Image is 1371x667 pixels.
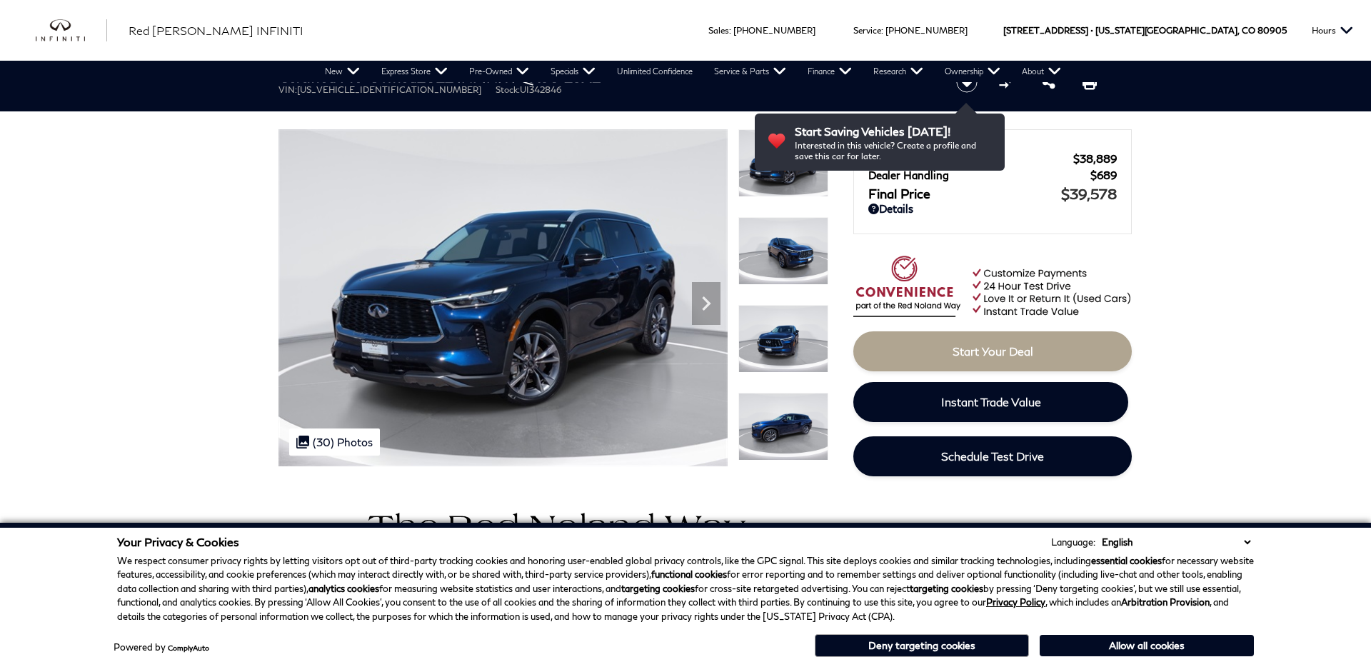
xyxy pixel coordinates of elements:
strong: targeting cookies [621,583,695,594]
img: Certified Used 2022 Grand Blue INFINITI LUXE image 2 [738,217,828,285]
select: Language Select [1098,535,1254,549]
img: Certified Used 2022 Grand Blue INFINITI LUXE image 1 [278,129,728,466]
button: Compare vehicle [997,71,1018,93]
a: Red [PERSON_NAME] INFINITI [129,22,303,39]
a: Service & Parts [703,61,797,82]
span: : [729,25,731,36]
span: Final Price [868,186,1061,201]
span: Schedule Test Drive [941,449,1044,463]
button: Deny targeting cookies [815,634,1029,657]
img: Certified Used 2022 Grand Blue INFINITI LUXE image 1 [738,129,828,197]
img: Certified Used 2022 Grand Blue INFINITI LUXE image 4 [738,393,828,461]
a: Unlimited Confidence [606,61,703,82]
a: Red [PERSON_NAME] $38,889 [868,152,1117,165]
a: Specials [540,61,606,82]
a: About [1011,61,1072,82]
a: [STREET_ADDRESS] • [US_STATE][GEOGRAPHIC_DATA], CO 80905 [1003,25,1287,36]
button: Allow all cookies [1040,635,1254,656]
a: ComplyAuto [168,643,209,652]
a: Start Your Deal [853,331,1132,371]
a: [PHONE_NUMBER] [885,25,968,36]
span: $689 [1090,169,1117,181]
strong: functional cookies [651,568,727,580]
strong: essential cookies [1091,555,1162,566]
span: Red [PERSON_NAME] INFINITI [129,24,303,37]
span: Red [PERSON_NAME] [868,152,1073,165]
div: Powered by [114,643,209,652]
a: Dealer Handling $689 [868,169,1117,181]
a: Express Store [371,61,458,82]
span: Stock: [496,84,520,95]
strong: targeting cookies [910,583,983,594]
div: Next [692,282,720,325]
a: infiniti [36,19,107,42]
a: Details [868,202,1117,215]
a: New [314,61,371,82]
span: Instant Trade Value [941,395,1041,408]
a: Instant Trade Value [853,382,1128,422]
a: Ownership [934,61,1011,82]
span: VIN: [278,84,297,95]
span: Dealer Handling [868,169,1090,181]
a: Final Price $39,578 [868,185,1117,202]
span: Sales [708,25,729,36]
span: [US_VEHICLE_IDENTIFICATION_NUMBER] [297,84,481,95]
a: Privacy Policy [986,596,1045,608]
span: Service [853,25,881,36]
span: $38,889 [1073,152,1117,165]
div: (30) Photos [289,428,380,456]
a: [PHONE_NUMBER] [733,25,815,36]
span: $39,578 [1061,185,1117,202]
p: We respect consumer privacy rights by letting visitors opt out of third-party tracking cookies an... [117,554,1254,624]
strong: analytics cookies [308,583,379,594]
a: Pre-Owned [458,61,540,82]
div: Language: [1051,538,1095,547]
span: Your Privacy & Cookies [117,535,239,548]
strong: Arbitration Provision [1121,596,1210,608]
span: : [881,25,883,36]
a: Finance [797,61,863,82]
a: Research [863,61,934,82]
img: Certified Used 2022 Grand Blue INFINITI LUXE image 3 [738,305,828,373]
span: Start Your Deal [953,344,1033,358]
nav: Main Navigation [314,61,1072,82]
img: INFINITI [36,19,107,42]
a: Schedule Test Drive [853,436,1132,476]
span: UI342846 [520,84,562,95]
